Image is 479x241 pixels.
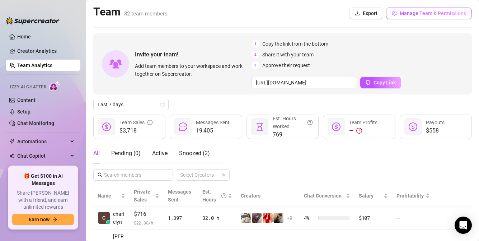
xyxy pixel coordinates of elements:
[273,130,313,139] span: 769
[17,120,54,126] a: Chat Monitoring
[6,17,60,24] img: logo-BBDzfeDw.svg
[29,217,50,222] span: Earn now
[160,102,165,107] span: calendar
[168,189,191,203] span: Messages Sent
[179,150,210,157] span: Snoozed ( 2 )
[349,8,383,19] button: Export
[17,45,75,57] a: Creator Analytics
[359,214,388,222] div: $107
[119,119,152,126] div: Team Sales
[17,97,36,103] a: Content
[98,172,103,177] span: search
[363,10,377,16] span: Export
[9,139,15,144] span: thunderbolt
[262,51,314,59] span: Share it with your team
[241,213,251,223] img: Angel
[202,214,232,222] div: 32.0 h
[396,193,424,199] span: Profitability
[17,150,68,162] span: Chat Copilot
[102,122,111,131] span: dollar-circle
[221,188,226,204] span: question-circle
[221,173,226,177] span: team
[426,120,445,125] span: Payouts
[135,62,249,78] span: Add team members to your workspace and work together on Supercreator.
[252,40,259,48] span: 1
[202,188,226,204] div: Est. Hours
[400,10,466,16] span: Manage Team & Permissions
[98,212,110,224] img: charielyn
[273,213,283,223] img: Jade VIP
[304,193,342,199] span: Chat Conversion
[356,128,362,134] span: exclamation-circle
[12,214,74,225] button: Earn nowarrow-right
[262,40,328,48] span: Copy the link from the bottom
[98,192,119,200] span: Name
[134,189,150,203] span: Private Sales
[12,173,74,187] span: 🎁 Get $100 in AI Messages
[455,217,472,234] div: Open Intercom Messenger
[17,34,31,40] a: Home
[360,77,401,88] button: Copy Link
[196,126,230,135] span: 19,405
[409,122,417,131] span: dollar-circle
[392,11,397,16] span: setting
[17,136,68,147] span: Automations
[332,122,341,131] span: dollar-circle
[359,193,374,199] span: Salary
[304,214,315,222] span: 4 %
[252,213,262,223] img: Jade FREE
[366,80,371,85] span: copy
[93,185,130,207] th: Name
[349,126,377,135] div: —
[152,150,168,157] span: Active
[98,99,164,110] span: Last 7 days
[262,61,310,69] span: Approve their request
[252,61,259,69] span: 3
[386,8,472,19] button: Manage Team & Permissions
[9,153,14,158] img: Chat Copilot
[12,190,74,211] span: Share [PERSON_NAME] with a friend, and earn unlimited rewards
[426,126,445,135] span: $558
[134,210,159,218] span: $716
[179,122,187,131] span: message
[374,80,396,85] span: Copy Link
[119,126,152,135] span: $3,718
[134,219,159,226] span: $ 22.38 /h
[104,171,163,179] input: Search members
[355,11,360,16] span: download
[10,84,46,91] span: Izzy AI Chatter
[52,217,57,222] span: arrow-right
[113,210,125,226] span: charielyn
[111,149,141,158] div: Pending ( 0 )
[287,214,292,222] span: + 9
[124,10,168,17] span: 32 team members
[252,51,259,59] span: 2
[17,62,52,68] a: Team Analytics
[135,50,252,59] span: Invite your team!
[147,119,152,126] span: info-circle
[196,120,230,125] span: Messages Sent
[168,214,194,222] div: 1,397
[392,207,434,230] td: —
[49,81,60,91] img: AI Chatter
[236,185,300,207] th: Creators
[93,5,168,19] h2: Team
[255,122,264,131] span: hourglass
[349,120,377,125] span: Team Profits
[263,213,273,223] img: Lucy Jones
[307,115,313,130] span: question-circle
[273,115,313,130] div: Est. Hours Worked
[93,149,100,158] div: All
[17,109,30,115] a: Setup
